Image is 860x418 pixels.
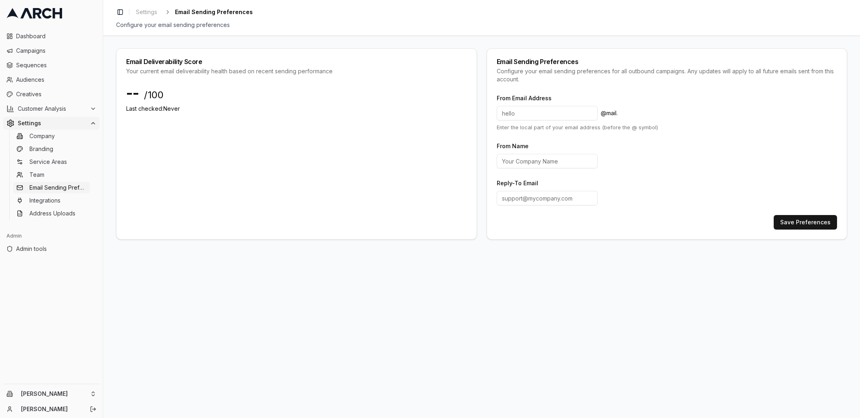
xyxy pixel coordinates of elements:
input: hello [497,106,598,120]
span: Creatives [16,90,96,98]
span: Settings [18,119,87,127]
div: Your current email deliverability health based on recent sending performance [126,67,467,75]
span: Dashboard [16,32,96,40]
span: Team [29,171,44,179]
span: Integrations [29,197,60,205]
div: Configure your email sending preferences [116,21,847,29]
button: Log out [87,404,99,415]
label: From Email Address [497,95,552,101]
span: Service Areas [29,158,67,166]
button: Save Preferences [774,215,837,230]
a: Address Uploads [13,208,90,219]
span: Customer Analysis [18,105,87,113]
span: Campaigns [16,47,96,55]
a: Service Areas [13,156,90,168]
a: Creatives [3,88,100,101]
button: [PERSON_NAME] [3,387,100,400]
span: Email Sending Preferences [29,184,87,192]
label: From Name [497,143,529,149]
label: Reply-To Email [497,180,538,186]
a: Dashboard [3,30,100,43]
a: Audiences [3,73,100,86]
span: Address Uploads [29,209,75,217]
span: [PERSON_NAME] [21,390,87,397]
button: Settings [3,117,100,130]
div: Admin [3,230,100,242]
span: Settings [136,8,157,16]
span: Audiences [16,76,96,84]
a: Branding [13,143,90,155]
div: Configure your email sending preferences for all outbound campaigns. Any updates will apply to al... [497,67,837,83]
nav: breadcrumb [133,6,253,18]
span: Sequences [16,61,96,69]
a: Settings [133,6,160,18]
div: Email Sending Preferences [497,58,837,65]
span: Company [29,132,55,140]
a: Team [13,169,90,180]
p: Enter the local part of your email address (before the @ symbol) [497,124,837,131]
span: Email Sending Preferences [175,8,253,16]
span: Branding [29,145,53,153]
span: -- [126,85,139,101]
span: /100 [144,89,164,101]
span: @ mail. [601,109,618,117]
a: Company [13,130,90,142]
a: Sequences [3,59,100,72]
button: Customer Analysis [3,102,100,115]
a: Integrations [13,195,90,206]
a: Email Sending Preferences [13,182,90,193]
input: Your Company Name [497,154,598,168]
a: Admin tools [3,242,100,255]
a: [PERSON_NAME] [21,405,81,413]
span: Admin tools [16,245,96,253]
div: Email Deliverability Score [126,58,467,65]
input: support@mycompany.com [497,191,598,205]
a: Campaigns [3,44,100,57]
p: Last checked: Never [126,105,467,113]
